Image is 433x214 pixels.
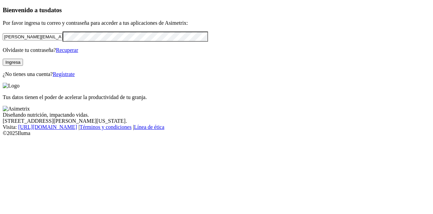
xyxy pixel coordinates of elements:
[56,47,78,53] a: Recuperar
[3,20,430,26] p: Por favor ingresa tu correo y contraseña para acceder a tus aplicaciones de Asimetrix:
[47,6,62,14] span: datos
[3,94,430,100] p: Tus datos tienen el poder de acelerar la productividad de tu granja.
[53,71,75,77] a: Regístrate
[3,83,20,89] img: Logo
[3,124,430,130] div: Visita : | |
[3,118,430,124] div: [STREET_ADDRESS][PERSON_NAME][US_STATE].
[3,33,63,40] input: Tu correo
[3,47,430,53] p: Olvidaste tu contraseña?
[3,71,430,77] p: ¿No tienes una cuenta?
[3,59,23,66] button: Ingresa
[79,124,132,130] a: Términos y condiciones
[3,130,430,136] div: © 2025 Iluma
[3,6,430,14] h3: Bienvenido a tus
[18,124,77,130] a: [URL][DOMAIN_NAME]
[134,124,164,130] a: Línea de ética
[3,112,430,118] div: Diseñando nutrición, impactando vidas.
[3,106,30,112] img: Asimetrix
